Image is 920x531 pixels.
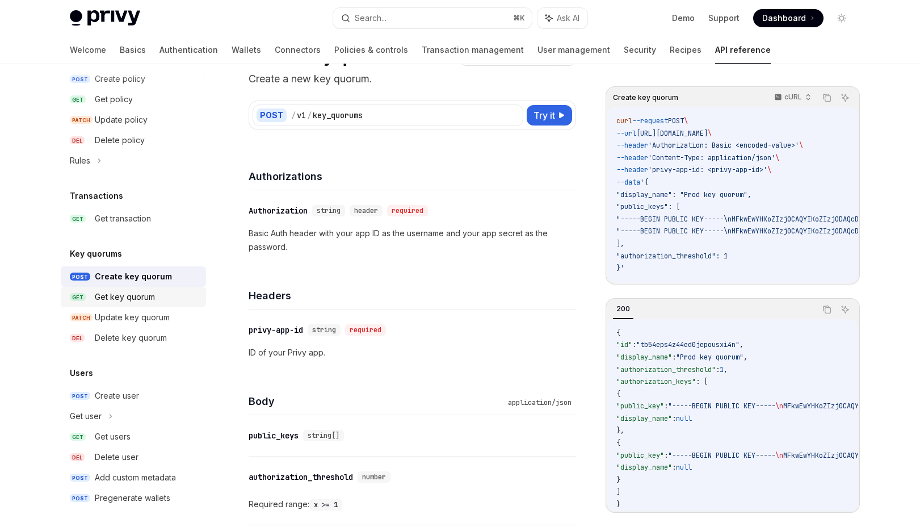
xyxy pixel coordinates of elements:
[70,273,90,281] span: POST
[715,36,771,64] a: API reference
[537,8,587,28] button: Ask AI
[768,88,816,107] button: cURL
[70,95,86,104] span: GET
[249,169,576,184] h4: Authorizations
[720,365,724,374] span: 1
[833,9,851,27] button: Toggle dark mode
[616,414,672,423] span: "display_name"
[70,136,85,145] span: DEL
[95,491,170,505] div: Pregenerate wallets
[616,353,672,362] span: "display_name"
[95,450,138,464] div: Delete user
[249,497,576,511] div: Required range:
[676,414,692,423] span: null
[70,494,90,503] span: POST
[668,116,684,126] span: POST
[613,93,678,102] span: Create key quorum
[334,36,408,64] a: Policies & controls
[95,133,145,147] div: Delete policy
[820,302,834,317] button: Copy the contents from the code block
[70,154,90,168] div: Rules
[249,324,303,336] div: privy-app-id
[743,353,747,362] span: ,
[95,113,148,127] div: Update policy
[648,153,775,162] span: 'Content-Type: application/json'
[784,93,802,102] p: cURL
[616,129,636,138] span: --url
[297,110,306,121] div: v1
[767,165,771,174] span: \
[362,473,386,482] span: number
[95,311,170,324] div: Update key quorum
[616,153,648,162] span: --header
[61,427,206,447] a: GETGet users
[333,8,532,28] button: Search...⌘K
[664,451,668,460] span: :
[708,12,740,24] a: Support
[708,129,712,138] span: \
[249,471,353,483] div: authorization_threshold
[354,206,378,215] span: header
[70,215,86,223] span: GET
[70,392,90,400] span: POST
[696,377,708,386] span: : [
[317,206,341,215] span: string
[616,463,672,472] span: "display_name"
[676,463,692,472] span: null
[616,451,664,460] span: "public_key"
[632,340,636,349] span: :
[616,202,680,211] span: "public_keys": [
[740,340,743,349] span: ,
[95,93,133,106] div: Get policy
[648,141,799,150] span: 'Authorization: Basic <encoded-value>'
[616,252,728,261] span: "authorization_threshold": 1
[95,331,167,345] div: Delete key quorum
[345,324,386,336] div: required
[70,36,106,64] a: Welcome
[95,212,151,225] div: Get transaction
[70,293,86,302] span: GET
[668,451,775,460] span: "-----BEGIN PUBLIC KEY-----
[313,110,363,121] div: key_quorums
[664,402,668,411] span: :
[249,394,503,409] h4: Body
[513,14,525,23] span: ⌘ K
[249,227,576,254] p: Basic Auth header with your app ID as the username and your app secret as the password.
[799,141,803,150] span: \
[775,451,783,460] span: \n
[249,71,576,87] p: Create a new key quorum.
[70,366,93,380] h5: Users
[61,89,206,110] a: GETGet policy
[616,426,624,435] span: },
[636,129,708,138] span: [URL][DOMAIN_NAME]
[775,153,779,162] span: \
[672,12,695,24] a: Demo
[616,116,632,126] span: curl
[61,287,206,307] a: GETGet key quorum
[61,110,206,130] a: PATCHUpdate policy
[249,205,308,216] div: Authorization
[533,108,555,122] span: Try it
[70,10,140,26] img: light logo
[616,190,751,199] span: "display_name": "Prod key quorum",
[249,430,299,441] div: public_keys
[308,431,339,440] span: string[]
[312,325,336,335] span: string
[632,116,668,126] span: --request
[249,288,576,303] h4: Headers
[616,178,640,187] span: --data
[537,36,610,64] a: User management
[422,36,524,64] a: Transaction management
[672,414,676,423] span: :
[70,313,93,322] span: PATCH
[249,346,576,359] p: ID of your Privy app.
[257,108,287,122] div: POST
[61,447,206,467] a: DELDelete user
[676,353,743,362] span: "Prod key quorum"
[648,165,767,174] span: 'privy-app-id: <privy-app-id>'
[120,36,146,64] a: Basics
[61,328,206,348] a: DELDelete key quorum
[309,499,342,511] code: x >= 1
[616,328,620,337] span: {
[820,90,834,105] button: Copy the contents from the code block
